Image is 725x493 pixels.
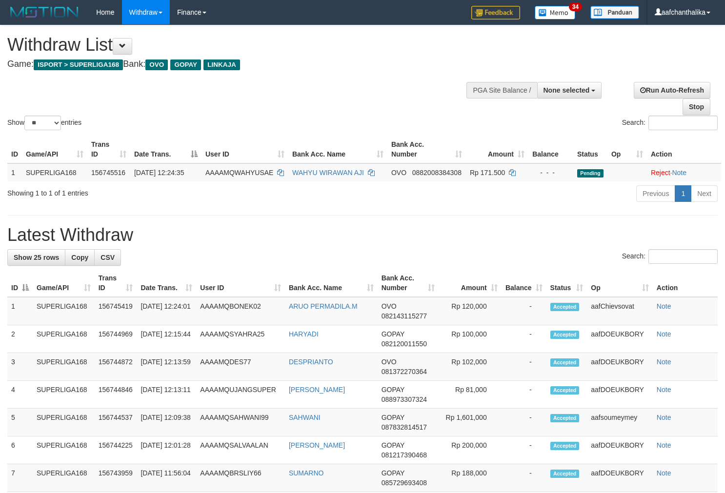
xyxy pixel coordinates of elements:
[382,414,404,421] span: GOPAY
[636,185,675,202] a: Previous
[502,464,546,492] td: -
[378,269,439,297] th: Bank Acc. Number: activate to sort column ascending
[137,409,196,436] td: [DATE] 12:09:38
[439,464,502,492] td: Rp 188,000
[502,409,546,436] td: -
[7,297,33,325] td: 1
[289,469,324,477] a: SUMARNO
[382,302,397,310] span: OVO
[466,136,528,163] th: Amount: activate to sort column ascending
[95,436,137,464] td: 156744225
[95,269,137,297] th: Trans ID: activate to sort column ascending
[647,136,721,163] th: Action
[292,169,364,177] a: WAHYU WIRAWAN AJI
[7,225,718,245] h1: Latest Withdraw
[391,169,406,177] span: OVO
[33,269,95,297] th: Game/API: activate to sort column ascending
[7,5,81,20] img: MOTION_logo.png
[550,386,580,394] span: Accepted
[95,464,137,492] td: 156743959
[502,325,546,353] td: -
[134,169,184,177] span: [DATE] 12:24:35
[382,358,397,366] span: OVO
[502,436,546,464] td: -
[382,368,427,375] span: Copy 081372270364 to clipboard
[137,381,196,409] td: [DATE] 12:13:11
[289,330,319,338] a: HARYADI
[203,59,240,70] span: LINKAJA
[7,116,81,130] label: Show entries
[382,451,427,459] span: Copy 081217390468 to clipboard
[648,116,718,130] input: Search:
[289,302,358,310] a: ARUO PERMADILA.M
[657,330,671,338] a: Note
[289,441,345,449] a: [PERSON_NAME]
[137,325,196,353] td: [DATE] 12:15:44
[95,353,137,381] td: 156744872
[205,169,274,177] span: AAAAMQWAHYUSAE
[7,381,33,409] td: 4
[87,136,130,163] th: Trans ID: activate to sort column ascending
[7,184,295,198] div: Showing 1 to 1 of 1 entries
[607,136,647,163] th: Op: activate to sort column ascending
[382,479,427,487] span: Copy 085729693408 to clipboard
[691,185,718,202] a: Next
[7,136,22,163] th: ID
[573,136,607,163] th: Status
[466,82,537,99] div: PGA Site Balance /
[550,331,580,339] span: Accepted
[95,409,137,436] td: 156744537
[22,163,87,181] td: SUPERLIGA168
[587,269,653,297] th: Op: activate to sort column ascending
[382,395,427,403] span: Copy 088973307324 to clipboard
[382,312,427,320] span: Copy 082143115277 to clipboard
[7,409,33,436] td: 5
[196,269,285,297] th: User ID: activate to sort column ascending
[439,325,502,353] td: Rp 100,000
[672,169,686,177] a: Note
[196,381,285,409] td: AAAAMQUJANGSUPER
[288,136,387,163] th: Bank Acc. Name: activate to sort column ascending
[657,469,671,477] a: Note
[91,169,125,177] span: 156745516
[577,169,604,177] span: Pending
[137,464,196,492] td: [DATE] 11:56:04
[544,86,590,94] span: None selected
[387,136,466,163] th: Bank Acc. Number: activate to sort column ascending
[648,249,718,264] input: Search:
[550,358,580,367] span: Accepted
[289,414,321,421] a: SAHWANI
[382,386,404,394] span: GOPAY
[130,136,201,163] th: Date Trans.: activate to sort column descending
[33,409,95,436] td: SUPERLIGA168
[502,297,546,325] td: -
[382,441,404,449] span: GOPAY
[412,169,462,177] span: Copy 0882008384308 to clipboard
[537,82,602,99] button: None selected
[22,136,87,163] th: Game/API: activate to sort column ascending
[439,353,502,381] td: Rp 102,000
[196,353,285,381] td: AAAAMQDES77
[145,59,168,70] span: OVO
[569,2,582,11] span: 34
[7,353,33,381] td: 3
[382,340,427,348] span: Copy 082120011550 to clipboard
[587,297,653,325] td: aafChievsovat
[587,353,653,381] td: aafDOEUKBORY
[546,269,587,297] th: Status: activate to sort column ascending
[94,249,121,266] a: CSV
[137,297,196,325] td: [DATE] 12:24:01
[7,163,22,181] td: 1
[587,436,653,464] td: aafDOEUKBORY
[657,302,671,310] a: Note
[439,381,502,409] td: Rp 81,000
[622,249,718,264] label: Search:
[285,269,378,297] th: Bank Acc. Name: activate to sort column ascending
[471,6,520,20] img: Feedback.jpg
[550,442,580,450] span: Accepted
[101,254,115,261] span: CSV
[33,297,95,325] td: SUPERLIGA168
[550,303,580,311] span: Accepted
[65,249,95,266] a: Copy
[439,269,502,297] th: Amount: activate to sort column ascending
